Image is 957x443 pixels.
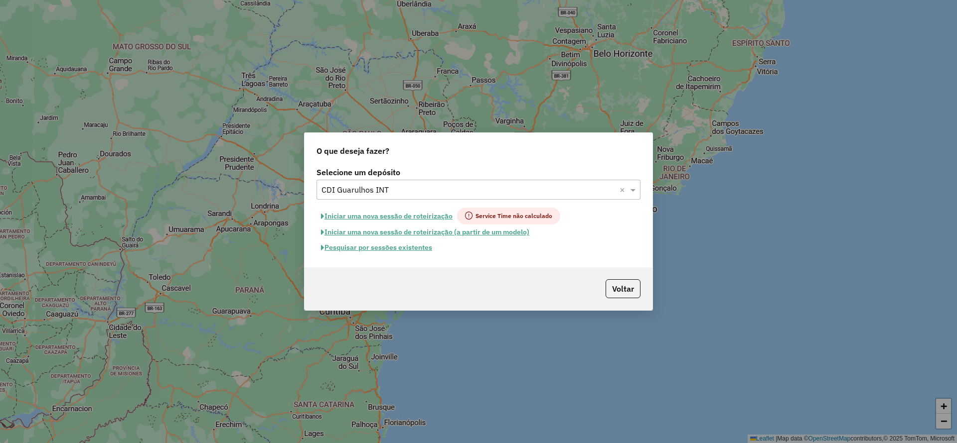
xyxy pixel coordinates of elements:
button: Voltar [606,279,640,298]
span: Service Time não calculado [457,208,560,224]
span: Clear all [620,184,628,196]
label: Selecione um depósito [317,166,640,178]
button: Iniciar uma nova sessão de roteirização [317,208,457,224]
button: Iniciar uma nova sessão de roteirização (a partir de um modelo) [317,224,534,240]
button: Pesquisar por sessões existentes [317,240,437,255]
span: O que deseja fazer? [317,145,389,157]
